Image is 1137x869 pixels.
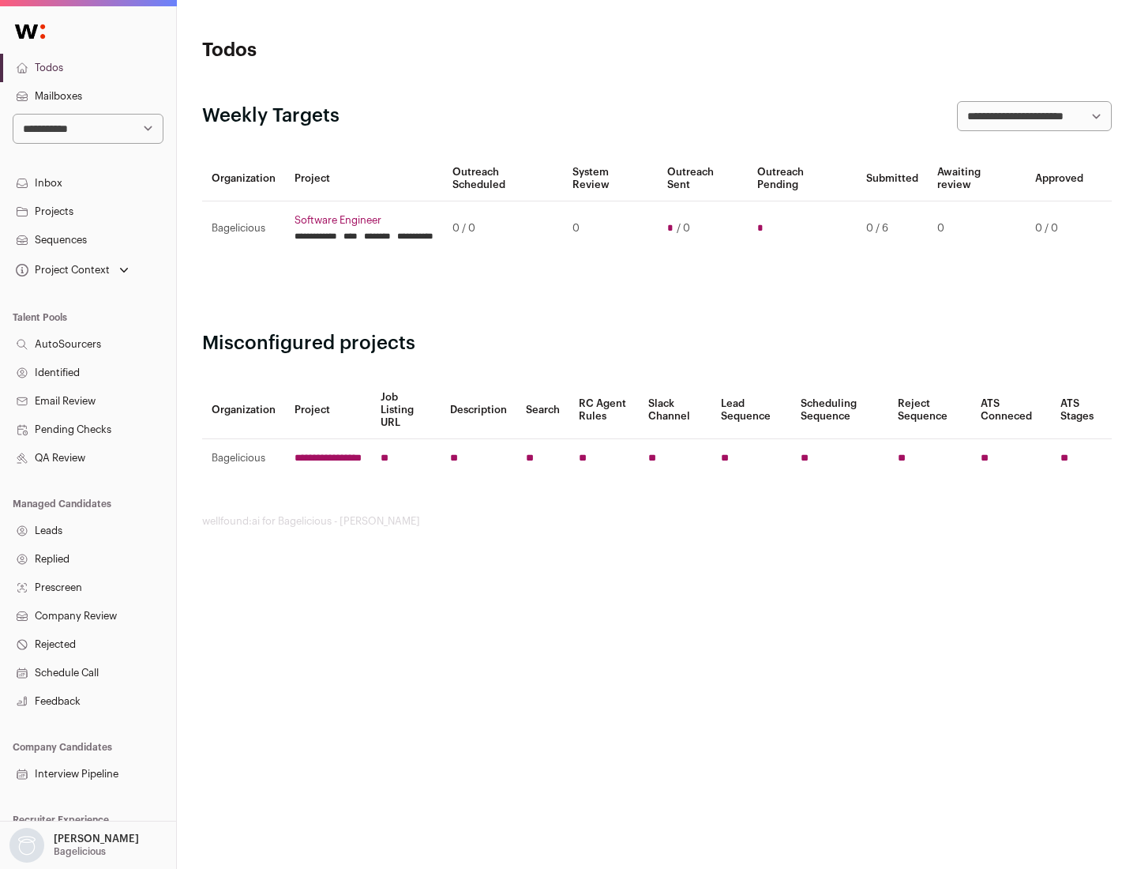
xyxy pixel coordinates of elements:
td: 0 / 0 [443,201,563,256]
th: Approved [1026,156,1093,201]
a: Software Engineer [295,214,433,227]
img: nopic.png [9,828,44,863]
th: System Review [563,156,657,201]
th: Awaiting review [928,156,1026,201]
h2: Weekly Targets [202,103,340,129]
th: RC Agent Rules [569,382,638,439]
th: Scheduling Sequence [791,382,888,439]
td: Bagelicious [202,439,285,478]
th: Outreach Pending [748,156,856,201]
td: 0 [928,201,1026,256]
th: Reject Sequence [888,382,972,439]
th: Submitted [857,156,928,201]
button: Open dropdown [6,828,142,863]
th: ATS Stages [1051,382,1112,439]
th: Project [285,382,371,439]
img: Wellfound [6,16,54,47]
p: [PERSON_NAME] [54,833,139,845]
span: / 0 [677,222,690,235]
th: Project [285,156,443,201]
th: Job Listing URL [371,382,441,439]
th: Lead Sequence [711,382,791,439]
th: Slack Channel [639,382,711,439]
th: Search [516,382,569,439]
td: 0 / 0 [1026,201,1093,256]
td: Bagelicious [202,201,285,256]
th: Organization [202,382,285,439]
th: ATS Conneced [971,382,1050,439]
th: Outreach Sent [658,156,749,201]
td: 0 / 6 [857,201,928,256]
h2: Misconfigured projects [202,331,1112,356]
th: Organization [202,156,285,201]
div: Project Context [13,264,110,276]
button: Open dropdown [13,259,132,281]
h1: Todos [202,38,505,63]
footer: wellfound:ai for Bagelicious - [PERSON_NAME] [202,515,1112,528]
td: 0 [563,201,657,256]
th: Description [441,382,516,439]
p: Bagelicious [54,845,106,858]
th: Outreach Scheduled [443,156,563,201]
